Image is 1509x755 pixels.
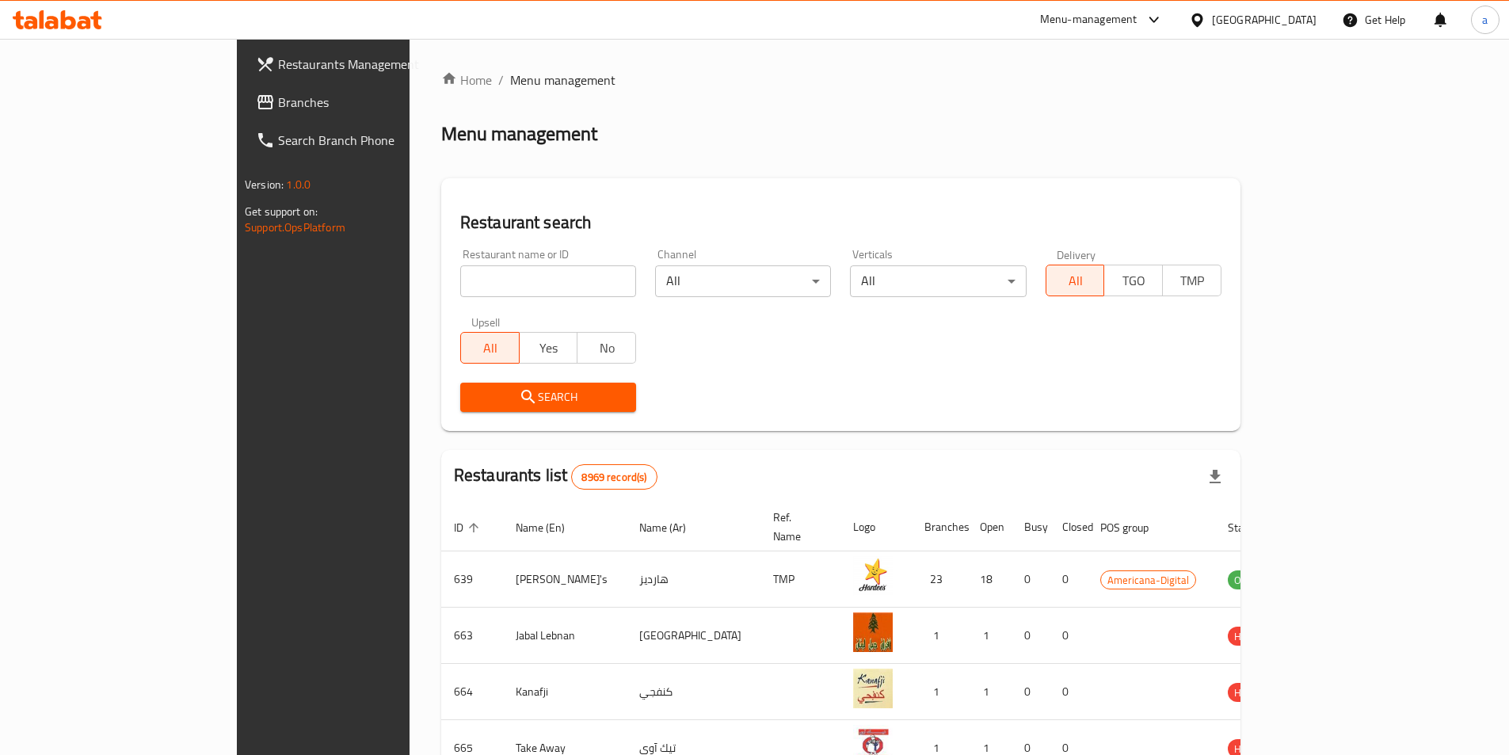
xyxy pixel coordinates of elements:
button: TGO [1103,265,1163,296]
div: [GEOGRAPHIC_DATA] [1212,11,1317,29]
td: 1 [967,664,1012,720]
h2: Menu management [441,121,597,147]
a: Search Branch Phone [243,121,489,159]
span: Name (En) [516,518,585,537]
label: Delivery [1057,249,1096,260]
td: 23 [912,551,967,608]
td: Kanafji [503,664,627,720]
span: 8969 record(s) [572,470,656,485]
a: Support.OpsPlatform [245,217,345,238]
span: HIDDEN [1228,627,1275,646]
input: Search for restaurant name or ID.. [460,265,636,297]
td: كنفجي [627,664,760,720]
td: TMP [760,551,840,608]
div: Menu-management [1040,10,1137,29]
td: 0 [1050,608,1088,664]
img: Kanafji [853,669,893,708]
td: 18 [967,551,1012,608]
button: Search [460,383,636,412]
span: All [467,337,513,360]
span: Restaurants Management [278,55,476,74]
td: 0 [1012,664,1050,720]
span: ID [454,518,484,537]
span: Yes [526,337,572,360]
td: 1 [967,608,1012,664]
span: No [584,337,630,360]
a: Branches [243,83,489,121]
button: All [460,332,520,364]
span: Search [473,387,623,407]
li: / [498,71,504,90]
span: Americana-Digital [1101,571,1195,589]
button: All [1046,265,1105,296]
h2: Restaurants list [454,463,657,490]
span: Branches [278,93,476,112]
label: Upsell [471,316,501,327]
span: TGO [1111,269,1157,292]
span: Menu management [510,71,615,90]
td: 0 [1012,608,1050,664]
span: Ref. Name [773,508,821,546]
span: Version: [245,174,284,195]
td: 1 [912,664,967,720]
span: 1.0.0 [286,174,311,195]
img: Hardee's [853,556,893,596]
div: Total records count [571,464,657,490]
span: OPEN [1228,571,1267,589]
td: 0 [1012,551,1050,608]
nav: breadcrumb [441,71,1240,90]
td: هارديز [627,551,760,608]
span: TMP [1169,269,1215,292]
th: Closed [1050,503,1088,551]
th: Busy [1012,503,1050,551]
span: All [1053,269,1099,292]
div: All [655,265,831,297]
div: All [850,265,1026,297]
td: 1 [912,608,967,664]
span: a [1482,11,1488,29]
td: 0 [1050,664,1088,720]
img: Jabal Lebnan [853,612,893,652]
span: Status [1228,518,1279,537]
span: POS group [1100,518,1169,537]
button: No [577,332,636,364]
td: Jabal Lebnan [503,608,627,664]
th: Open [967,503,1012,551]
div: Export file [1196,458,1234,496]
td: [GEOGRAPHIC_DATA] [627,608,760,664]
a: Restaurants Management [243,45,489,83]
button: Yes [519,332,578,364]
div: HIDDEN [1228,627,1275,646]
span: Search Branch Phone [278,131,476,150]
td: [PERSON_NAME]'s [503,551,627,608]
td: 0 [1050,551,1088,608]
h2: Restaurant search [460,211,1221,235]
th: Branches [912,503,967,551]
button: TMP [1162,265,1221,296]
div: OPEN [1228,570,1267,589]
span: HIDDEN [1228,684,1275,702]
span: Get support on: [245,201,318,222]
th: Logo [840,503,912,551]
span: Name (Ar) [639,518,707,537]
